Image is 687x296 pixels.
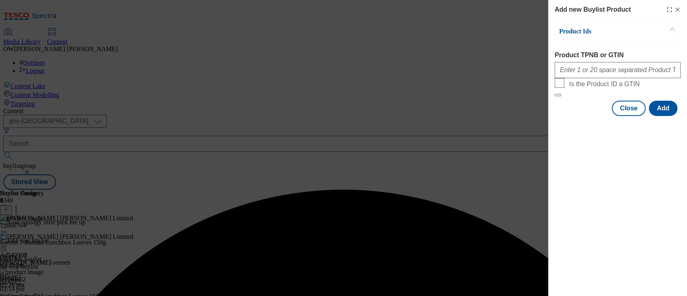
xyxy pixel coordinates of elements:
h4: Add new Buylist Product [555,5,631,14]
input: Enter 1 or 20 space separated Product TPNB or GTIN [555,62,681,78]
label: Product TPNB or GTIN [555,52,681,59]
button: Close [612,101,646,116]
span: Is the Product ID a GTIN [569,81,640,88]
button: Add [649,101,677,116]
p: Product Ids [559,27,644,35]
